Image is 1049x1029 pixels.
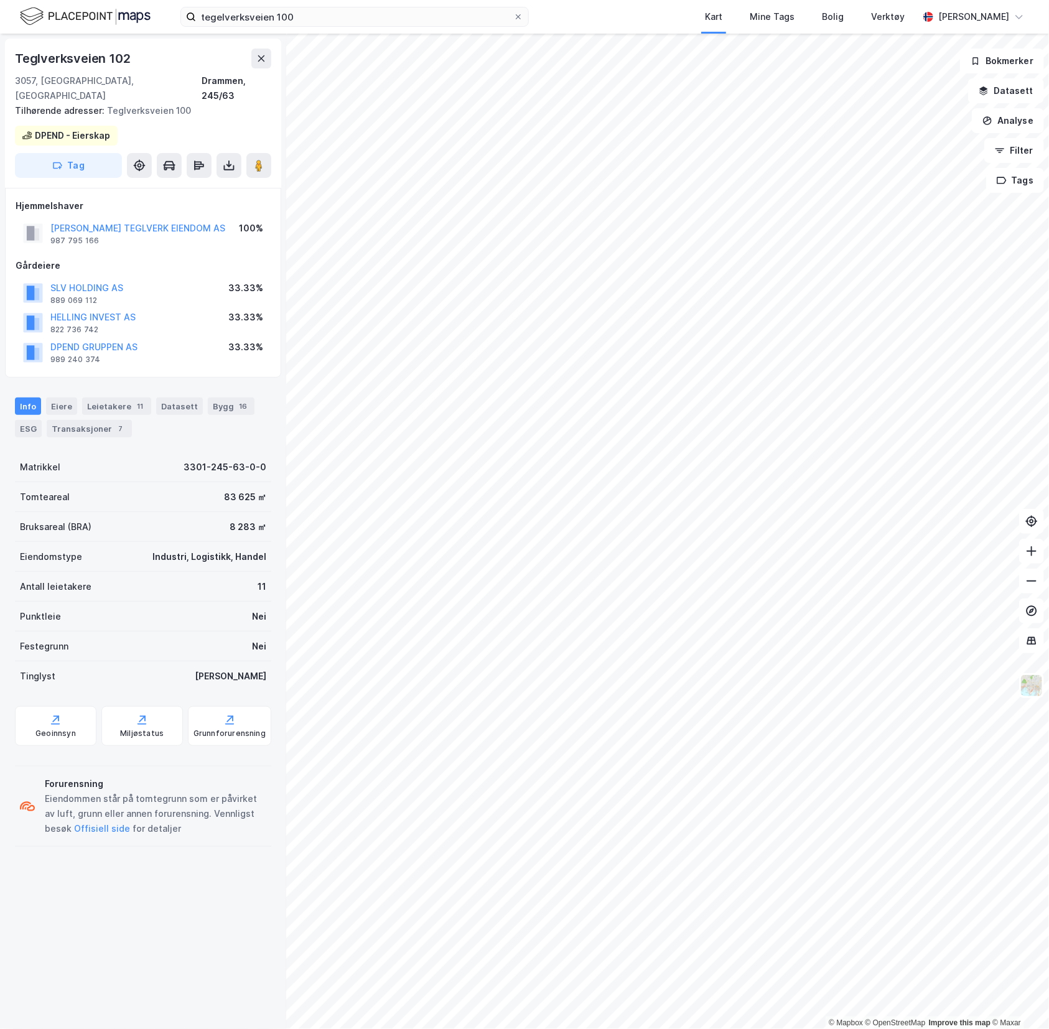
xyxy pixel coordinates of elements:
[156,398,203,415] div: Datasett
[82,398,151,415] div: Leietakere
[871,9,905,24] div: Verktøy
[750,9,795,24] div: Mine Tags
[20,669,55,684] div: Tinglyst
[822,9,844,24] div: Bolig
[20,519,91,534] div: Bruksareal (BRA)
[236,400,249,412] div: 16
[45,776,266,791] div: Forurensning
[968,78,1044,103] button: Datasett
[208,398,254,415] div: Bygg
[202,73,271,103] div: Drammen, 245/63
[16,198,271,213] div: Hjemmelshaver
[15,73,202,103] div: 3057, [GEOGRAPHIC_DATA], [GEOGRAPHIC_DATA]
[134,400,146,412] div: 11
[230,519,266,534] div: 8 283 ㎡
[252,609,266,624] div: Nei
[15,49,133,68] div: Teglverksveien 102
[984,138,1044,163] button: Filter
[50,236,99,246] div: 987 795 166
[120,729,164,738] div: Miljøstatus
[258,579,266,594] div: 11
[705,9,722,24] div: Kart
[1020,674,1043,697] img: Z
[195,669,266,684] div: [PERSON_NAME]
[972,108,1044,133] button: Analyse
[938,9,1009,24] div: [PERSON_NAME]
[15,398,41,415] div: Info
[196,7,513,26] input: Søk på adresse, matrikkel, gårdeiere, leietakere eller personer
[152,549,266,564] div: Industri, Logistikk, Handel
[35,729,76,738] div: Geoinnsyn
[50,325,98,335] div: 822 736 742
[228,340,263,355] div: 33.33%
[47,420,132,437] div: Transaksjoner
[50,296,97,305] div: 889 069 112
[15,105,107,116] span: Tilhørende adresser:
[20,579,91,594] div: Antall leietakere
[929,1018,991,1027] a: Improve this map
[960,49,1044,73] button: Bokmerker
[986,168,1044,193] button: Tags
[114,422,127,435] div: 7
[228,281,263,296] div: 33.33%
[20,639,68,654] div: Festegrunn
[987,969,1049,1029] iframe: Chat Widget
[239,221,263,236] div: 100%
[20,460,60,475] div: Matrikkel
[50,355,100,365] div: 989 240 374
[16,258,271,273] div: Gårdeiere
[20,549,82,564] div: Eiendomstype
[35,128,110,143] div: DPEND - Eierskap
[15,420,42,437] div: ESG
[228,310,263,325] div: 33.33%
[193,729,266,738] div: Grunnforurensning
[252,639,266,654] div: Nei
[184,460,266,475] div: 3301-245-63-0-0
[829,1018,863,1027] a: Mapbox
[20,6,151,27] img: logo.f888ab2527a4732fd821a326f86c7f29.svg
[20,490,70,505] div: Tomteareal
[987,969,1049,1029] div: Kontrollprogram for chat
[20,609,61,624] div: Punktleie
[15,153,122,178] button: Tag
[46,398,77,415] div: Eiere
[865,1018,926,1027] a: OpenStreetMap
[45,791,266,836] div: Eiendommen står på tomtegrunn som er påvirket av luft, grunn eller annen forurensning. Vennligst ...
[15,103,261,118] div: Teglverksveien 100
[224,490,266,505] div: 83 625 ㎡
